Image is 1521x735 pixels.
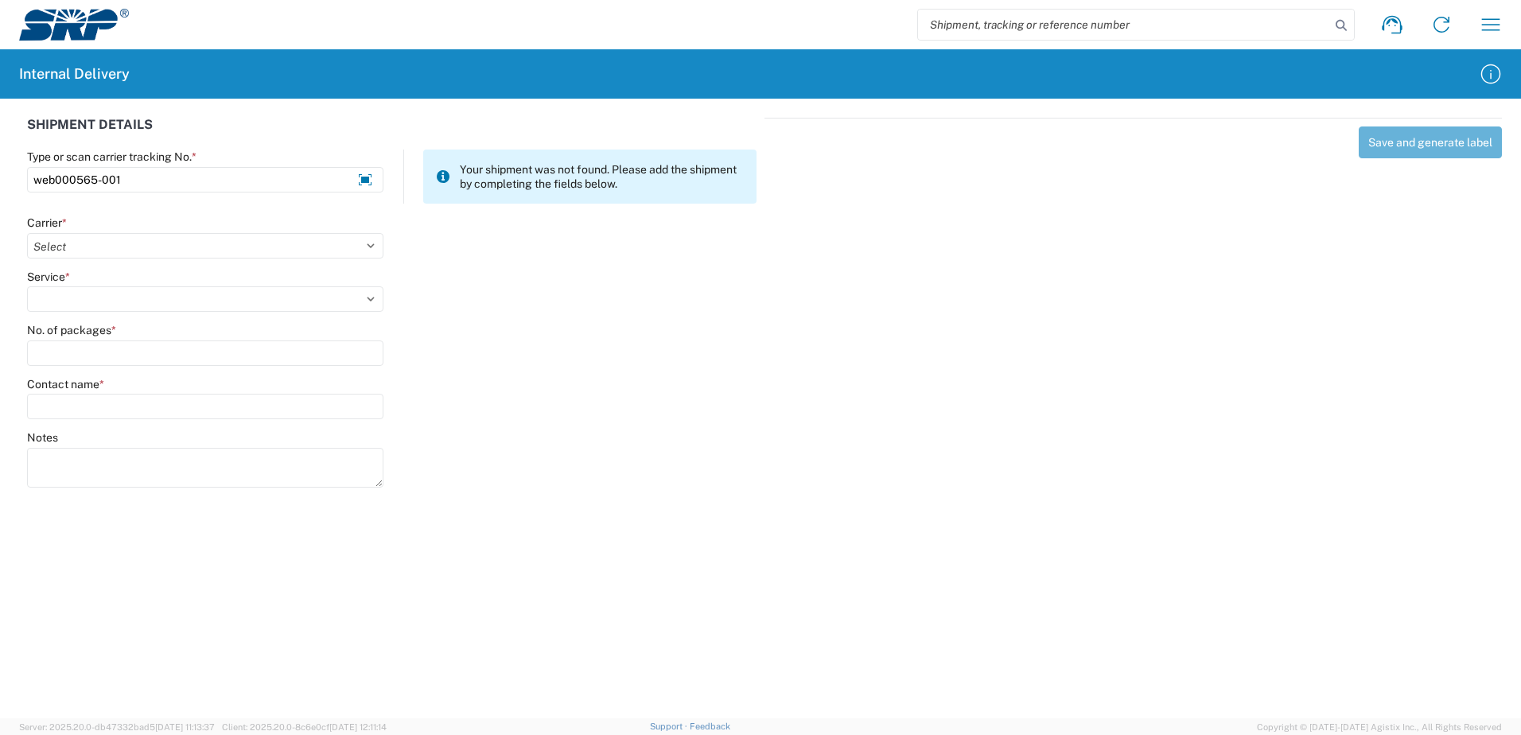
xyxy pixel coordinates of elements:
[27,270,70,284] label: Service
[27,430,58,445] label: Notes
[27,216,67,230] label: Carrier
[19,722,215,732] span: Server: 2025.20.0-db47332bad5
[27,150,196,164] label: Type or scan carrier tracking No.
[27,118,757,150] div: SHIPMENT DETAILS
[690,721,730,731] a: Feedback
[1257,720,1502,734] span: Copyright © [DATE]-[DATE] Agistix Inc., All Rights Reserved
[27,377,104,391] label: Contact name
[19,9,129,41] img: srp
[155,722,215,732] span: [DATE] 11:13:37
[918,10,1330,40] input: Shipment, tracking or reference number
[19,64,130,84] h2: Internal Delivery
[222,722,387,732] span: Client: 2025.20.0-8c6e0cf
[650,721,690,731] a: Support
[27,323,116,337] label: No. of packages
[329,722,387,732] span: [DATE] 12:11:14
[460,162,744,191] span: Your shipment was not found. Please add the shipment by completing the fields below.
